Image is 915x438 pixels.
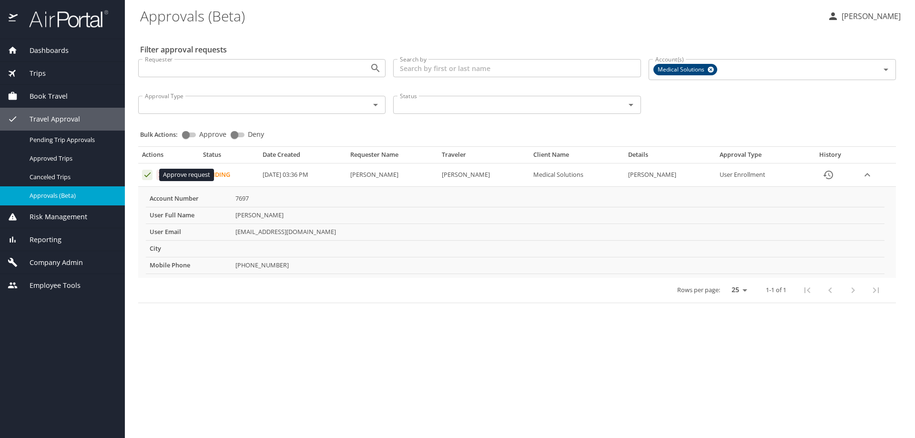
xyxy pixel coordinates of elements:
[140,42,227,57] h2: Filter approval requests
[199,131,226,138] span: Approve
[716,163,803,187] td: User Enrollment
[624,163,716,187] td: [PERSON_NAME]
[369,98,382,112] button: Open
[138,151,199,163] th: Actions
[156,170,167,180] button: Deny request
[438,151,529,163] th: Traveler
[18,257,83,268] span: Company Admin
[30,191,113,200] span: Approvals (Beta)
[199,151,259,163] th: Status
[766,287,786,293] p: 1-1 of 1
[823,8,905,25] button: [PERSON_NAME]
[30,135,113,144] span: Pending Trip Approvals
[199,163,259,187] td: Pending
[146,191,884,274] table: More info for approvals
[803,151,856,163] th: History
[346,151,438,163] th: Requester Name
[259,163,346,187] td: [DATE] 03:36 PM
[18,234,61,245] span: Reporting
[248,131,264,138] span: Deny
[18,91,68,102] span: Book Travel
[654,65,710,75] span: Medical Solutions
[18,68,46,79] span: Trips
[146,257,232,274] th: Mobile Phone
[9,10,19,28] img: icon-airportal.png
[232,191,884,207] td: 7697
[140,1,820,31] h1: Approvals (Beta)
[146,224,232,240] th: User Email
[232,257,884,274] td: [PHONE_NUMBER]
[624,98,638,112] button: Open
[18,212,87,222] span: Risk Management
[18,280,81,291] span: Employee Tools
[146,191,232,207] th: Account Number
[18,45,69,56] span: Dashboards
[529,151,624,163] th: Client Name
[146,240,232,257] th: City
[259,151,346,163] th: Date Created
[232,207,884,224] td: [PERSON_NAME]
[529,163,624,187] td: Medical Solutions
[146,207,232,224] th: User Full Name
[18,114,80,124] span: Travel Approval
[860,168,874,182] button: expand row
[140,130,185,139] p: Bulk Actions:
[839,10,901,22] p: [PERSON_NAME]
[724,283,751,297] select: rows per page
[138,151,896,303] table: Approval table
[879,63,893,76] button: Open
[653,64,717,75] div: Medical Solutions
[19,10,108,28] img: airportal-logo.png
[393,59,640,77] input: Search by first or last name
[30,173,113,182] span: Canceled Trips
[716,151,803,163] th: Approval Type
[30,154,113,163] span: Approved Trips
[677,287,720,293] p: Rows per page:
[438,163,529,187] td: [PERSON_NAME]
[232,224,884,240] td: [EMAIL_ADDRESS][DOMAIN_NAME]
[346,163,438,187] td: [PERSON_NAME]
[369,61,382,75] button: Open
[817,163,840,186] button: History
[624,151,716,163] th: Details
